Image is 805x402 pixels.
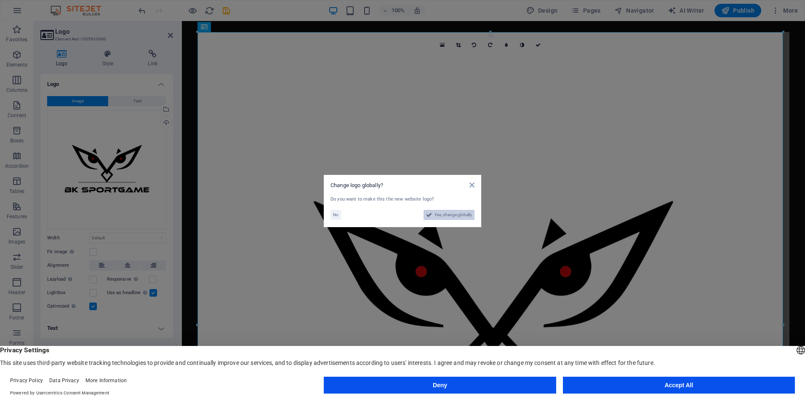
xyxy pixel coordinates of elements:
[434,210,472,220] span: Yes, change globally
[331,196,474,203] div: Do you want to make this the new website logo?
[331,182,383,188] span: Change logo globally?
[424,210,474,220] button: Yes, change globally
[333,210,339,220] span: No
[331,210,341,220] button: No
